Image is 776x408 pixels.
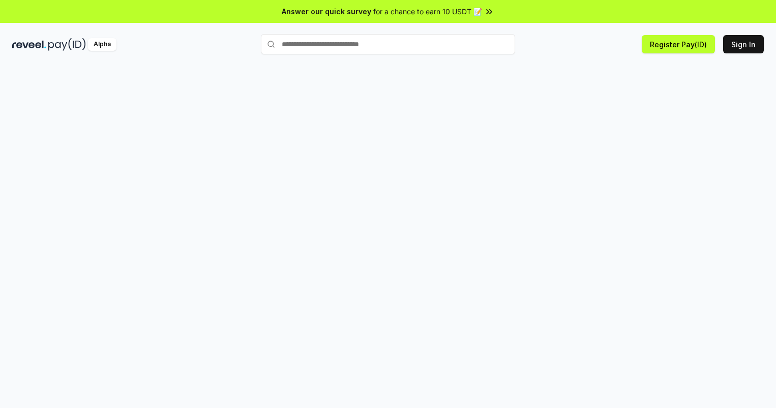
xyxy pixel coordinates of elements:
[88,38,116,51] div: Alpha
[12,38,46,51] img: reveel_dark
[48,38,86,51] img: pay_id
[723,35,764,53] button: Sign In
[282,6,371,17] span: Answer our quick survey
[373,6,482,17] span: for a chance to earn 10 USDT 📝
[642,35,715,53] button: Register Pay(ID)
